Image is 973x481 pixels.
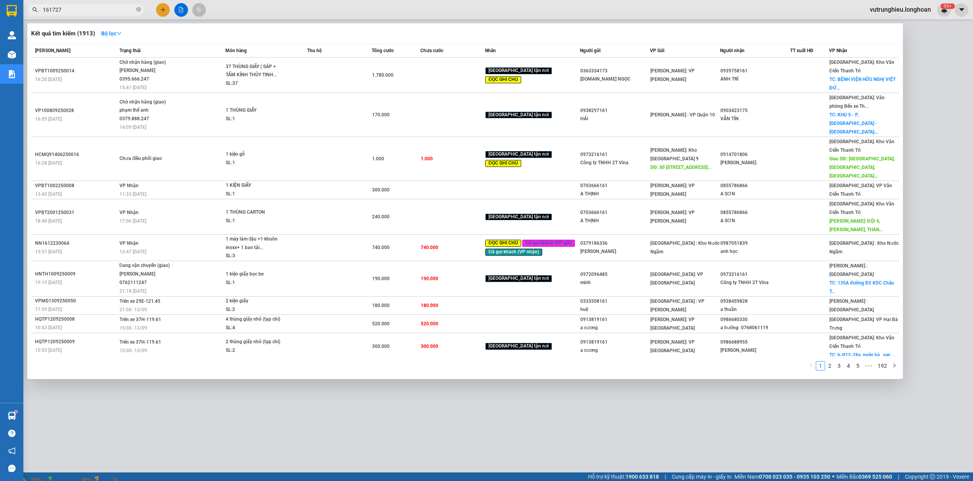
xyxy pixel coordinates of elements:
[136,7,141,12] span: close-circle
[119,210,139,215] span: VP Nhận
[119,67,178,83] div: [PERSON_NAME] 0395.666.247
[35,325,62,330] span: 10:53 [DATE]
[650,48,664,53] span: VP Gửi
[809,363,813,368] span: left
[485,249,542,256] span: Đã gọi khách (VP nhận)
[35,182,117,190] div: VPBT1002250008
[650,112,715,118] span: [PERSON_NAME] : VP Quận 10
[119,325,147,331] span: 15:00 - 13/09
[829,95,885,109] span: [GEOGRAPHIC_DATA]: Văn phòng Bến xe Th...
[372,187,390,193] span: 300.000
[522,240,575,247] span: Đã gọi khách (VP gửi)
[226,217,284,225] div: SL: 1
[372,245,390,250] span: 740.000
[485,214,552,221] span: [GEOGRAPHIC_DATA] tận nơi
[372,214,390,219] span: 240.000
[35,107,117,115] div: VP100809250028
[829,183,892,197] span: [GEOGRAPHIC_DATA]: VP Văn Điển Thanh Trì
[720,182,790,190] div: 0855786866
[829,317,898,331] span: [GEOGRAPHIC_DATA]: VP Hai Bà Trưng
[829,48,847,53] span: VP Nhận
[806,361,816,370] li: Previous Page
[580,338,650,346] div: 0913819161
[720,159,790,167] div: [PERSON_NAME]
[825,361,834,370] li: 2
[372,321,390,327] span: 520.000
[829,77,896,91] span: TC: BỆNH VIỆN HỮU NGHỊ VIỆT ĐỨ...
[226,346,284,355] div: SL: 2
[825,362,834,370] a: 2
[35,239,117,248] div: NN1612230064
[226,235,284,252] div: 1 máy làm đậu +1 khuôn inoxx+ 1 bao tải...
[119,298,160,304] span: Trên xe 29E-121.45
[650,183,695,197] span: [PERSON_NAME]: VP [PERSON_NAME]
[580,107,650,115] div: 0938297161
[829,352,895,358] span: TC: b-tt12-28a, ngân hà , vạn ...
[485,275,552,282] span: [GEOGRAPHIC_DATA] tận nơi
[720,305,790,314] div: a thuần
[580,182,650,190] div: 0703666161
[119,240,139,246] span: VP Nhận
[226,297,284,305] div: 2 kiện giấy
[720,209,790,217] div: 0855786866
[119,348,147,353] span: 15:00 - 13/09
[226,190,284,198] div: SL: 1
[372,48,394,53] span: Tổng cước
[485,343,552,350] span: [GEOGRAPHIC_DATA] tận nơi
[119,183,139,188] span: VP Nhận
[7,5,17,17] img: logo-vxr
[35,338,117,346] div: HQTP1209250009
[580,305,650,314] div: huệ
[226,106,284,115] div: 1 THÙNG GIẤY
[372,72,393,78] span: 1.780.000
[485,160,521,167] span: ĐỌC GHI CHÚ
[580,270,650,279] div: 0972096485
[650,68,695,82] span: [PERSON_NAME]: VP [PERSON_NAME]
[580,297,650,305] div: 0333558161
[35,270,117,278] div: HNTH1009250009
[720,190,790,198] div: A SƠN
[35,307,62,312] span: 17:59 [DATE]
[829,280,894,294] span: TC: 135A đường Đ2 KDC Châu T...
[580,159,650,167] div: Công ty TNHH 2T Vina
[226,115,284,123] div: SL: 1
[485,67,552,74] span: [GEOGRAPHIC_DATA] tận nơi
[116,31,122,36] span: down
[136,6,141,14] span: close-circle
[580,190,650,198] div: A THỊNH
[372,276,390,281] span: 190.000
[8,447,16,455] span: notification
[890,361,899,370] button: right
[119,288,146,294] span: 21:18 [DATE]
[650,147,699,162] span: [PERSON_NAME]: Kho [GEOGRAPHIC_DATA] 9
[580,48,601,53] span: Người gửi
[844,362,853,370] a: 4
[875,362,889,370] a: 192
[226,252,284,260] div: SL: 3
[720,297,790,305] div: 0938459828
[829,139,894,153] span: [GEOGRAPHIC_DATA]: Kho Văn Điển Thanh Trì
[720,248,790,256] div: anh học
[226,305,284,314] div: SL: 2
[485,240,521,247] span: ĐỌC GHI CHÚ
[226,79,284,88] div: SL: 37
[307,48,322,53] span: Thu hộ
[31,30,95,38] h3: Kết quả tìm kiếm ( 1913 )
[119,48,141,53] span: Trạng thái
[854,362,862,370] a: 5
[226,208,284,217] div: 1 THÙNG CARTON
[8,430,16,437] span: question-circle
[835,362,843,370] a: 3
[35,116,62,122] span: 16:09 [DATE]
[720,75,790,83] div: ANH TRÍ
[829,263,874,277] span: [PERSON_NAME] : [GEOGRAPHIC_DATA]
[816,361,825,370] li: 1
[226,324,284,332] div: SL: 4
[862,361,875,370] span: •••
[226,338,284,346] div: 2 thùng giấy nhỏ (tạp chí)
[829,112,878,135] span: TC: KHU 5 - P, [GEOGRAPHIC_DATA] - [GEOGRAPHIC_DATA]...
[8,51,16,59] img: warehouse-icon
[372,156,384,162] span: 1.000
[35,209,117,217] div: VPBT2001250031
[8,31,16,39] img: warehouse-icon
